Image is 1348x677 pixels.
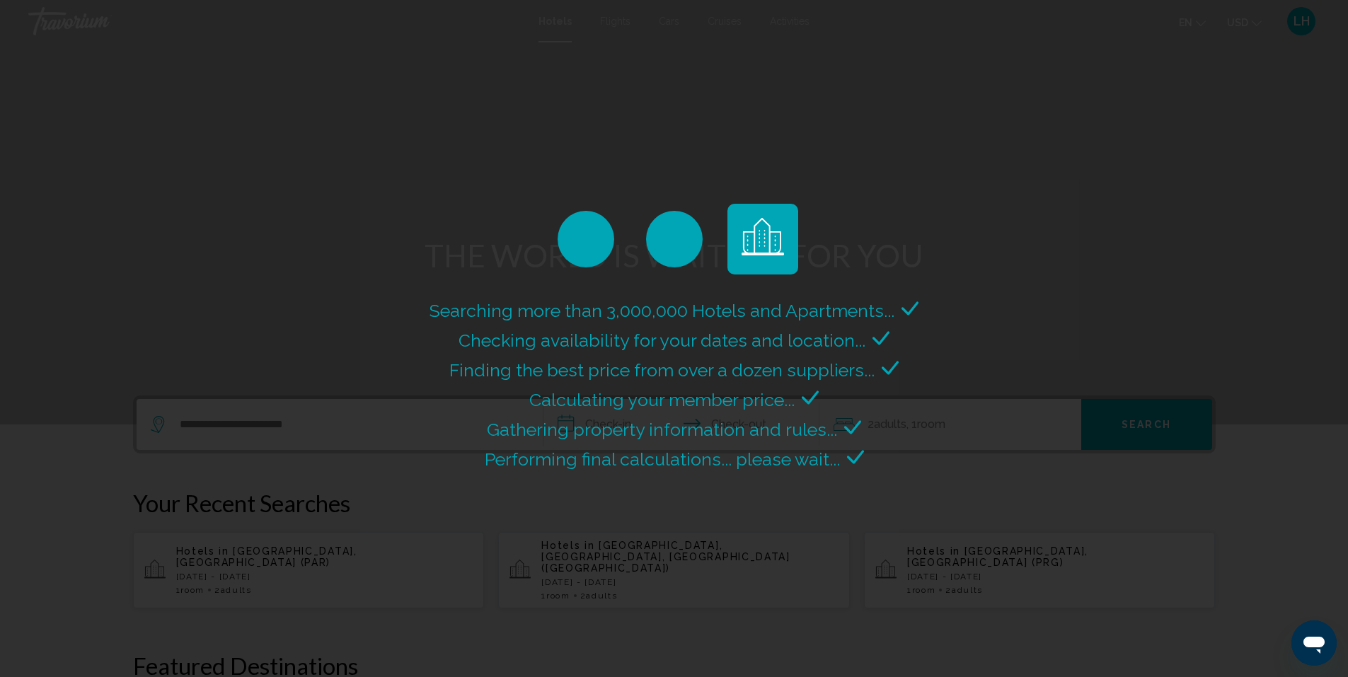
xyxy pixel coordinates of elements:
[1291,620,1337,666] iframe: Button to launch messaging window
[430,300,894,321] span: Searching more than 3,000,000 Hotels and Apartments...
[487,419,837,440] span: Gathering property information and rules...
[529,389,795,410] span: Calculating your member price...
[459,330,865,351] span: Checking availability for your dates and location...
[485,449,840,470] span: Performing final calculations... please wait...
[449,359,875,381] span: Finding the best price from over a dozen suppliers...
